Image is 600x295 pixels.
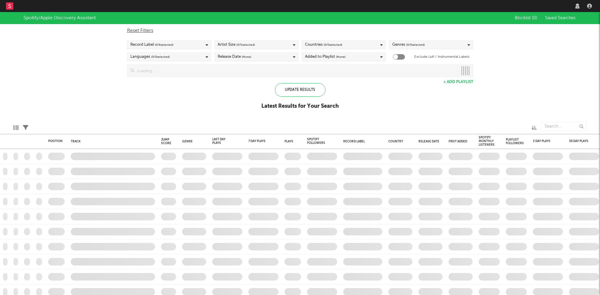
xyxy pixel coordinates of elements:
[305,41,342,48] div: Countries
[130,53,170,61] div: Languages
[449,140,470,143] div: First Added
[23,14,96,22] div: Spotify/Apple Discovery Assistant
[151,53,170,61] span: ( 0 / 0 selected)
[569,139,590,143] div: 30 Day Plays
[515,16,537,20] span: Blocklist
[406,41,425,48] span: ( 0 / 0 selected)
[543,16,577,20] button: Saved Searches
[307,138,328,145] div: Spotify Followers
[127,27,473,34] div: Reset Filters
[479,136,495,147] div: Spotify Monthly Listeners
[248,139,269,143] div: 7 Day Plays
[218,53,251,61] div: Release Date
[324,41,342,48] span: ( 0 / 0 selected)
[236,41,255,48] span: ( 0 / 5 selected)
[532,16,537,20] span: ( 0 )
[541,122,586,131] input: Search...
[155,41,173,48] span: ( 0 / 6 selected)
[533,139,554,143] div: 3 Day Plays
[414,53,469,61] label: Exclude Lofi / Instrumental Labels
[343,140,379,143] div: Record Label
[443,80,473,84] button: + Add Playlist
[305,53,346,61] div: Added to Playlist
[130,41,173,48] div: Record Label
[48,139,63,143] div: Position
[261,103,339,110] div: Latest Results for Your Search
[275,83,325,97] div: Update Results
[182,140,203,143] div: Genre
[134,65,458,77] input: Loading...
[418,140,440,143] div: Release Date
[71,140,152,143] div: Track
[212,138,233,145] div: Last Day Plays
[161,138,171,145] div: Jump Score
[218,41,255,48] div: Artist Size
[506,138,524,145] div: Playlist Followers
[392,41,425,48] div: Genres
[336,53,346,61] span: (None)
[23,119,28,136] div: Filters
[284,140,293,143] div: Plays
[14,119,18,136] div: Edit Columns
[242,53,251,61] span: (None)
[388,140,409,143] div: Country
[545,16,577,20] span: Saved Searches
